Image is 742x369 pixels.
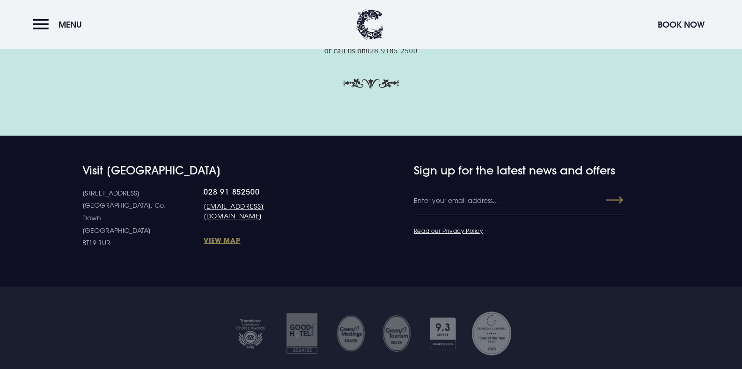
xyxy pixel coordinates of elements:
img: Untitled design 35 [336,315,365,352]
h4: Sign up for the latest news and offers [414,164,588,177]
p: [STREET_ADDRESS] [GEOGRAPHIC_DATA], Co. Down [GEOGRAPHIC_DATA] BT19 1UR [82,187,204,249]
a: View Map [204,236,310,245]
span: Menu [59,19,82,30]
img: Tripadvisor travellers choice 2025 [229,310,272,357]
img: Clandeboye Lodge [356,9,384,40]
a: Read our Privacy Policy [414,227,483,234]
button: Menu [33,14,87,35]
img: Booking com 1 [425,310,462,357]
input: Enter your email address… [414,187,625,215]
img: Good hotel 24 25 2 [281,310,323,357]
button: Submit [589,192,623,209]
a: [EMAIL_ADDRESS][DOMAIN_NAME] [204,201,310,221]
a: 028 9185 2500 [366,47,418,56]
img: GM SILVER TRANSPARENT [382,315,411,352]
button: Book Now [653,14,709,35]
a: 028 91 852500 [204,187,310,196]
h4: Visit [GEOGRAPHIC_DATA] [82,164,310,177]
img: Georgina Campbell Award 2023 [470,310,513,357]
p: or call us on [156,43,587,58]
